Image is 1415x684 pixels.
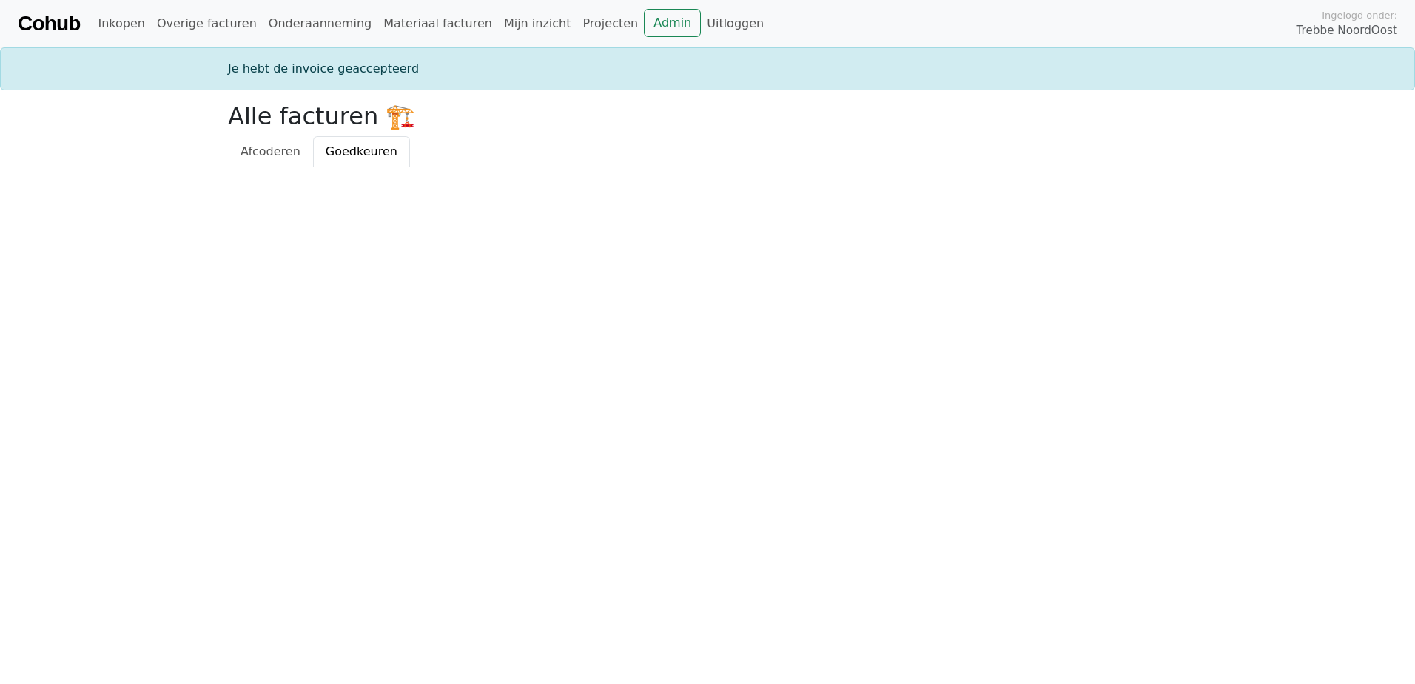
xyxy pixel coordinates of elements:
[228,136,313,167] a: Afcoderen
[263,9,377,38] a: Onderaanneming
[313,136,410,167] a: Goedkeuren
[1322,8,1397,22] span: Ingelogd onder:
[498,9,577,38] a: Mijn inzicht
[1297,22,1397,39] span: Trebbe NoordOost
[241,144,300,158] span: Afcoderen
[701,9,770,38] a: Uitloggen
[151,9,263,38] a: Overige facturen
[326,144,397,158] span: Goedkeuren
[219,60,1196,78] div: Je hebt de invoice geaccepteerd
[92,9,150,38] a: Inkopen
[377,9,498,38] a: Materiaal facturen
[577,9,644,38] a: Projecten
[228,102,1187,130] h2: Alle facturen 🏗️
[18,6,80,41] a: Cohub
[644,9,701,37] a: Admin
